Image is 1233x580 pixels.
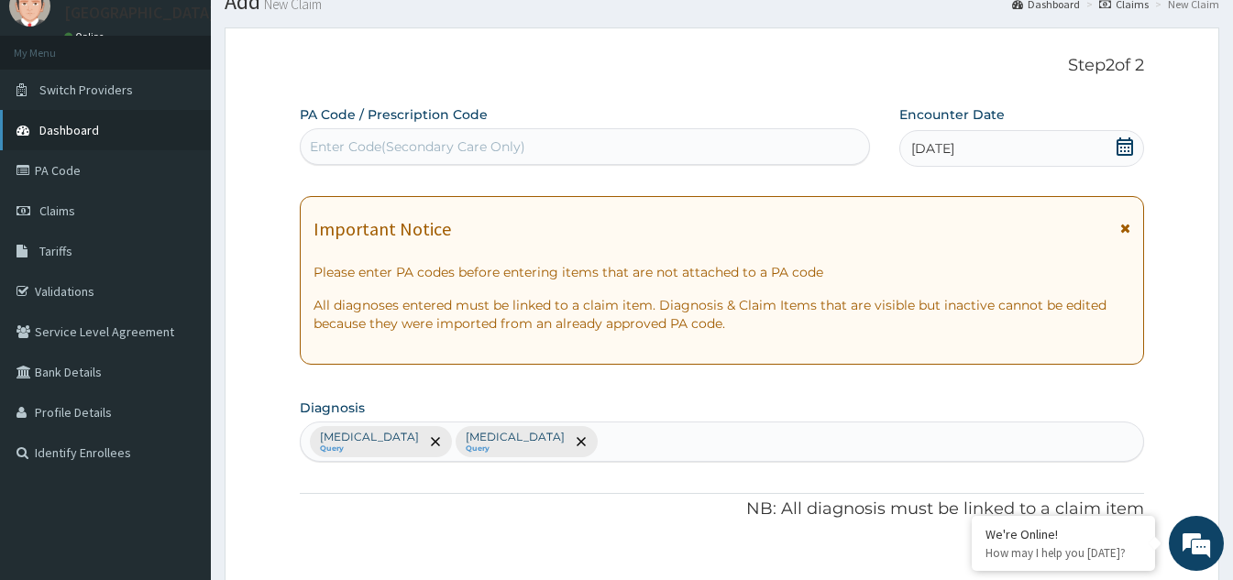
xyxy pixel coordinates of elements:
[320,444,419,454] small: Query
[106,173,253,358] span: We're online!
[300,399,365,417] label: Diagnosis
[39,82,133,98] span: Switch Providers
[300,56,1144,76] p: Step 2 of 2
[466,444,565,454] small: Query
[64,30,108,43] a: Online
[314,296,1130,333] p: All diagnoses entered must be linked to a claim item. Diagnosis & Claim Items that are visible bu...
[64,5,215,21] p: [GEOGRAPHIC_DATA]
[300,498,1144,521] p: NB: All diagnosis must be linked to a claim item
[300,105,488,124] label: PA Code / Prescription Code
[573,433,589,450] span: remove selection option
[427,433,444,450] span: remove selection option
[911,139,954,158] span: [DATE]
[39,122,99,138] span: Dashboard
[39,202,75,219] span: Claims
[985,526,1141,542] div: We're Online!
[39,243,72,259] span: Tariffs
[899,105,1005,124] label: Encounter Date
[985,545,1141,561] p: How may I help you today?
[301,9,345,53] div: Minimize live chat window
[310,137,525,156] div: Enter Code(Secondary Care Only)
[314,263,1130,281] p: Please enter PA codes before entering items that are not attached to a PA code
[9,386,349,450] textarea: Type your message and hit 'Enter'
[466,430,565,444] p: [MEDICAL_DATA]
[34,92,74,137] img: d_794563401_company_1708531726252_794563401
[314,219,451,239] h1: Important Notice
[95,103,308,126] div: Chat with us now
[320,430,419,444] p: [MEDICAL_DATA]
